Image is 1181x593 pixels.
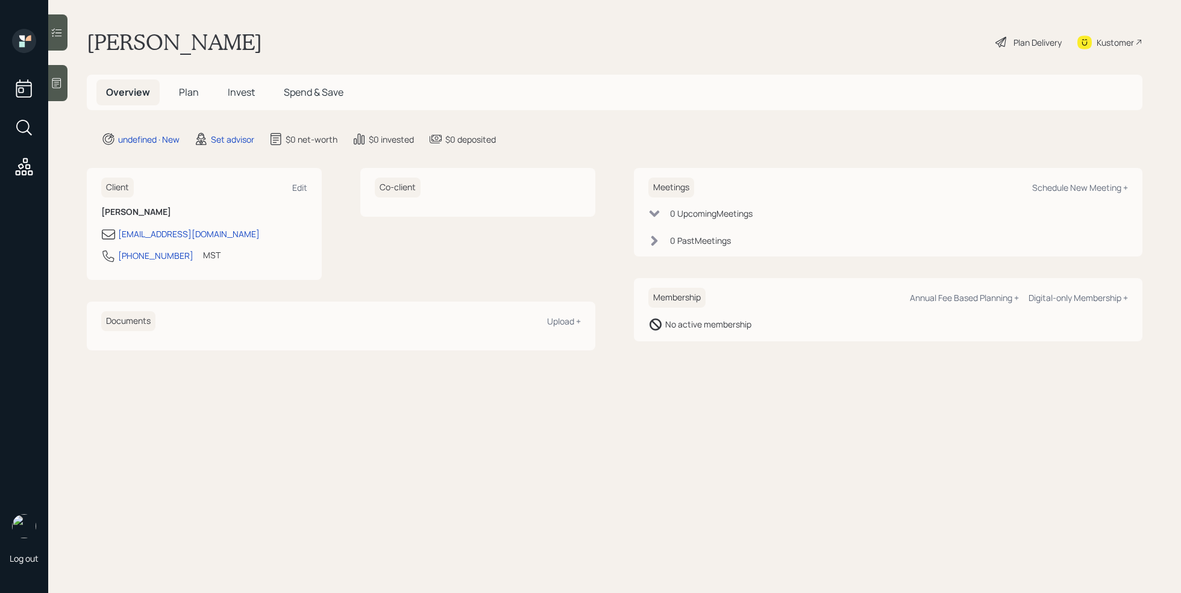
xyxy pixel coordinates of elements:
h6: [PERSON_NAME] [101,207,307,217]
div: 0 Past Meeting s [670,234,731,247]
div: Log out [10,553,39,564]
div: Upload + [547,315,581,327]
div: undefined · New [118,133,180,146]
div: Annual Fee Based Planning + [910,292,1019,303]
div: Kustomer [1097,36,1134,49]
div: Digital-only Membership + [1029,292,1128,303]
div: [EMAIL_ADDRESS][DOMAIN_NAME] [118,228,260,240]
img: retirable_logo.png [12,514,36,538]
div: 0 Upcoming Meeting s [670,207,753,220]
h6: Meetings [648,178,694,197]
div: Plan Delivery [1013,36,1062,49]
div: [PHONE_NUMBER] [118,249,193,262]
div: Schedule New Meeting + [1032,182,1128,193]
div: $0 invested [369,133,414,146]
span: Overview [106,85,150,99]
div: $0 net-worth [286,133,337,146]
span: Plan [179,85,199,99]
h6: Documents [101,311,155,331]
span: Invest [228,85,255,99]
h6: Membership [648,288,706,308]
div: Set advisor [211,133,254,146]
h1: [PERSON_NAME] [87,29,262,55]
div: No active membership [665,318,751,331]
h6: Client [101,178,134,197]
div: Edit [292,182,307,193]
div: $0 deposited [445,133,496,146]
span: Spend & Save [284,85,343,99]
div: MST [203,249,221,261]
h6: Co-client [375,178,421,197]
